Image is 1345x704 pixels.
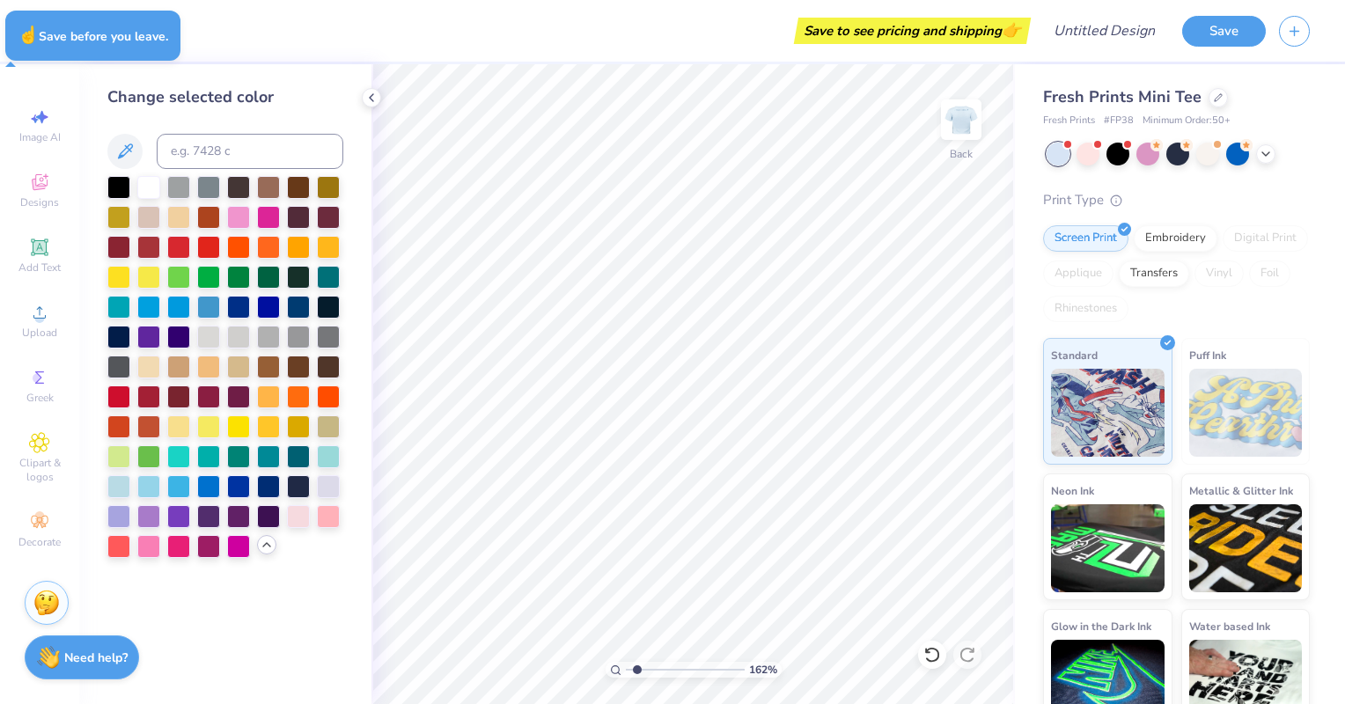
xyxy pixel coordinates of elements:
[18,535,61,549] span: Decorate
[22,326,57,340] span: Upload
[1189,346,1226,364] span: Puff Ink
[20,195,59,209] span: Designs
[1051,369,1165,457] img: Standard
[26,391,54,405] span: Greek
[1043,190,1310,210] div: Print Type
[1043,260,1113,287] div: Applique
[107,85,343,109] div: Change selected color
[1043,114,1095,128] span: Fresh Prints
[1182,16,1266,47] button: Save
[798,18,1026,44] div: Save to see pricing and shipping
[749,662,777,678] span: 162 %
[1043,86,1202,107] span: Fresh Prints Mini Tee
[1189,481,1293,500] span: Metallic & Glitter Ink
[1040,13,1169,48] input: Untitled Design
[1223,225,1308,252] div: Digital Print
[9,456,70,484] span: Clipart & logos
[950,146,973,162] div: Back
[1051,346,1098,364] span: Standard
[1189,369,1303,457] img: Puff Ink
[157,134,343,169] input: e.g. 7428 c
[1043,296,1128,322] div: Rhinestones
[1104,114,1134,128] span: # FP38
[1194,260,1244,287] div: Vinyl
[1051,481,1094,500] span: Neon Ink
[1134,225,1217,252] div: Embroidery
[1002,19,1021,40] span: 👉
[1189,617,1270,635] span: Water based Ink
[1143,114,1231,128] span: Minimum Order: 50 +
[1051,617,1151,635] span: Glow in the Dark Ink
[1249,260,1290,287] div: Foil
[1043,225,1128,252] div: Screen Print
[1051,504,1165,592] img: Neon Ink
[18,260,61,275] span: Add Text
[1189,504,1303,592] img: Metallic & Glitter Ink
[19,130,61,144] span: Image AI
[64,649,128,666] strong: Need help?
[944,102,979,137] img: Back
[1119,260,1189,287] div: Transfers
